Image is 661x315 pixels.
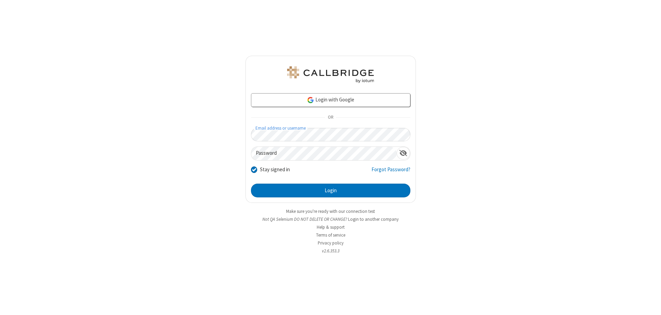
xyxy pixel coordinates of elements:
div: Show password [397,147,410,160]
a: Login with Google [251,93,410,107]
input: Email address or username [251,128,410,141]
input: Password [251,147,397,160]
li: Not QA Selenium DO NOT DELETE OR CHANGE? [245,216,416,222]
a: Forgot Password? [371,166,410,179]
button: Login to another company [348,216,399,222]
button: Login [251,184,410,197]
span: OR [325,113,336,122]
img: google-icon.png [307,96,314,104]
a: Help & support [317,224,345,230]
li: v2.6.353.3 [245,248,416,254]
img: QA Selenium DO NOT DELETE OR CHANGE [286,66,375,83]
label: Stay signed in [260,166,290,174]
a: Privacy policy [318,240,344,246]
a: Terms of service [316,232,345,238]
a: Make sure you're ready with our connection test [286,208,375,214]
